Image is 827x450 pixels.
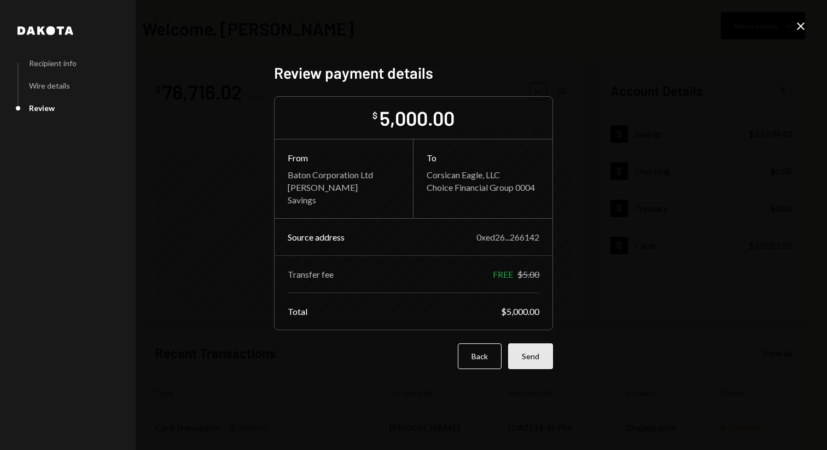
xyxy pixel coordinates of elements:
div: From [288,153,400,163]
div: FREE [493,269,513,279]
div: Savings [288,195,400,205]
div: Baton Corporation Ltd [288,170,400,180]
div: Review [29,103,55,113]
div: Total [288,306,307,317]
div: 0xed26...266142 [476,232,539,242]
h2: Review payment details [274,62,553,84]
div: Source address [288,232,345,242]
div: Wire details [29,81,70,90]
div: [PERSON_NAME] [288,182,400,192]
div: Transfer fee [288,269,334,279]
div: Choice Financial Group 0004 [427,182,539,192]
div: $5.00 [517,269,539,279]
div: 5,000.00 [380,106,455,130]
button: Back [458,343,502,369]
div: To [427,153,539,163]
div: $5,000.00 [501,306,539,317]
button: Send [508,343,553,369]
div: Corsican Eagle, LLC [427,170,539,180]
div: $ [372,110,377,121]
div: Recipient info [29,59,77,68]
